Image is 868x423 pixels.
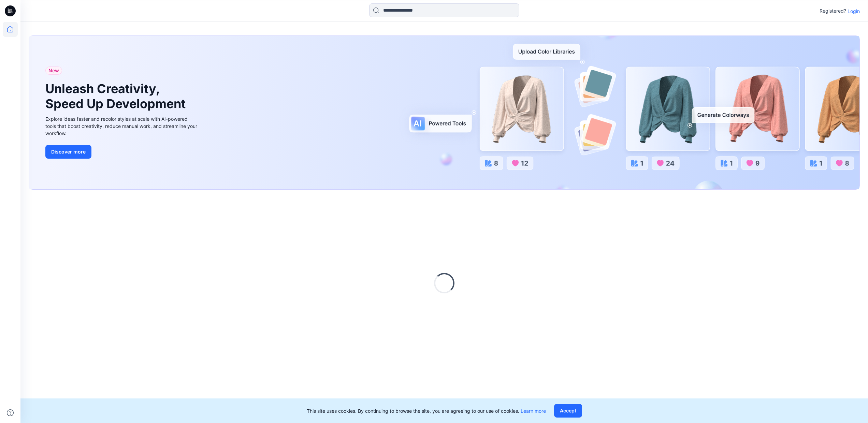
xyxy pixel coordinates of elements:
[45,145,91,159] button: Discover more
[521,408,546,414] a: Learn more
[307,407,546,414] p: This site uses cookies. By continuing to browse the site, you are agreeing to our use of cookies.
[45,115,199,137] div: Explore ideas faster and recolor styles at scale with AI-powered tools that boost creativity, red...
[48,67,59,75] span: New
[45,82,189,111] h1: Unleash Creativity, Speed Up Development
[848,8,860,15] p: Login
[554,404,582,418] button: Accept
[45,145,199,159] a: Discover more
[820,7,846,15] p: Registered?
